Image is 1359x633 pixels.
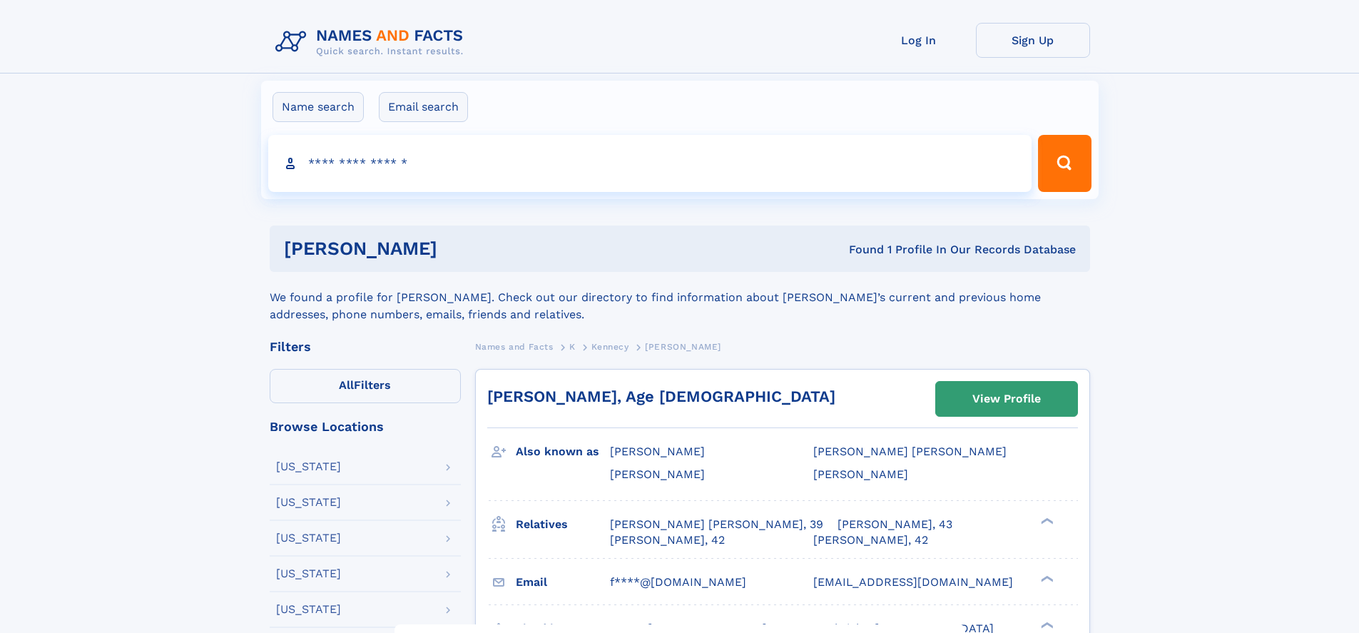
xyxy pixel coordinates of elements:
span: K [569,342,576,352]
div: View Profile [972,383,1041,415]
span: [EMAIL_ADDRESS][DOMAIN_NAME] [813,575,1013,589]
span: [PERSON_NAME] [645,342,721,352]
a: View Profile [936,382,1077,416]
div: [US_STATE] [276,461,341,472]
div: Filters [270,340,461,353]
a: Sign Up [976,23,1090,58]
span: [PERSON_NAME] [610,467,705,481]
label: Email search [379,92,468,122]
a: [PERSON_NAME], Age [DEMOGRAPHIC_DATA] [487,388,835,405]
div: ❯ [1037,574,1054,583]
h3: Email [516,570,610,594]
div: ❯ [1037,620,1054,629]
h3: Relatives [516,512,610,537]
input: search input [268,135,1032,192]
a: [PERSON_NAME], 43 [838,517,952,532]
div: [US_STATE] [276,532,341,544]
span: [PERSON_NAME] [PERSON_NAME] [813,445,1007,458]
a: [PERSON_NAME] [PERSON_NAME], 39 [610,517,823,532]
h1: [PERSON_NAME] [284,240,643,258]
a: Kennecy [591,338,628,355]
span: All [339,378,354,392]
a: Log In [862,23,976,58]
label: Filters [270,369,461,403]
div: [US_STATE] [276,568,341,579]
div: [US_STATE] [276,497,341,508]
div: ❯ [1037,516,1054,525]
a: K [569,338,576,355]
span: Kennecy [591,342,628,352]
span: [PERSON_NAME] [610,445,705,458]
a: [PERSON_NAME], 42 [610,532,725,548]
a: Names and Facts [475,338,554,355]
div: We found a profile for [PERSON_NAME]. Check out our directory to find information about [PERSON_N... [270,272,1090,323]
div: Browse Locations [270,420,461,433]
div: [US_STATE] [276,604,341,615]
img: Logo Names and Facts [270,23,475,61]
button: Search Button [1038,135,1091,192]
a: [PERSON_NAME], 42 [813,532,928,548]
h3: Also known as [516,440,610,464]
label: Name search [273,92,364,122]
div: Found 1 Profile In Our Records Database [643,242,1076,258]
span: [PERSON_NAME] [813,467,908,481]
